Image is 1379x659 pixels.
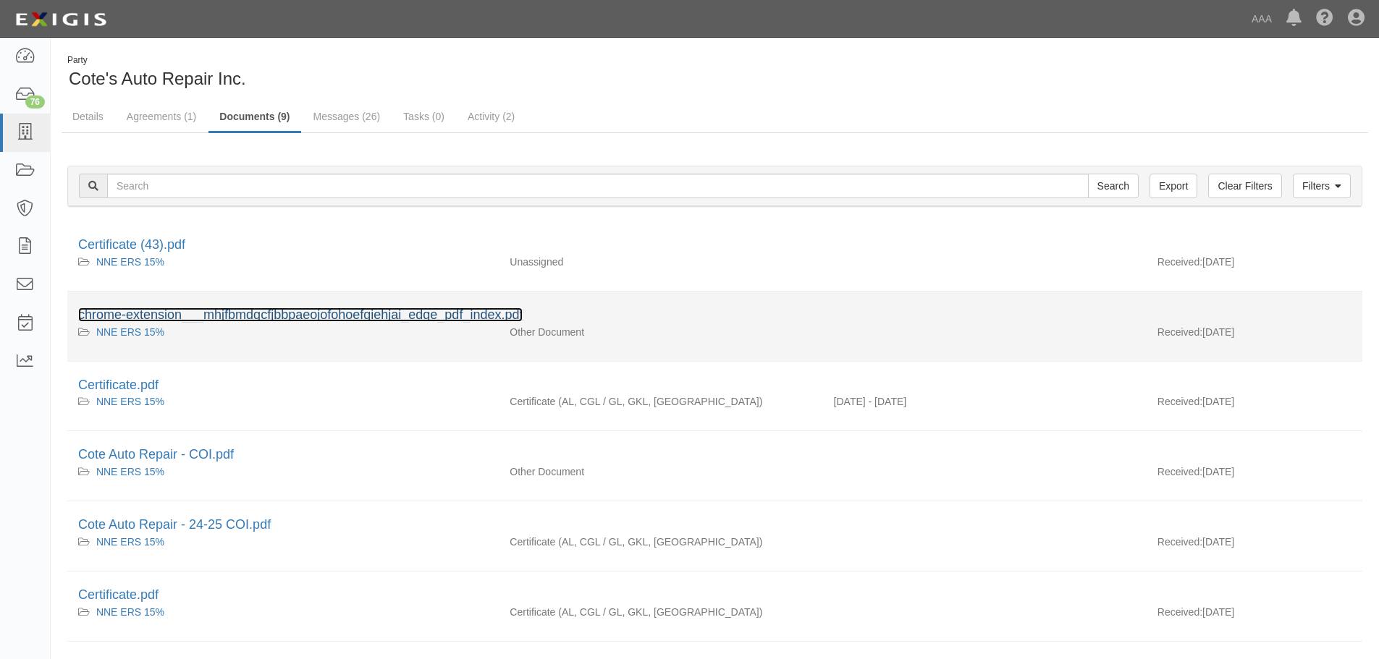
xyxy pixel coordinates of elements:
[1208,174,1281,198] a: Clear Filters
[107,174,1089,198] input: Search
[1147,535,1362,556] div: [DATE]
[1316,10,1333,27] i: Help Center - Complianz
[303,102,392,131] a: Messages (26)
[25,95,45,109] div: 76
[1157,394,1202,409] p: Received:
[1157,605,1202,619] p: Received:
[96,536,164,548] a: NNE ERS 15%
[1147,394,1362,416] div: [DATE]
[78,516,1351,535] div: Cote Auto Repair - 24-25 COI.pdf
[1147,464,1362,486] div: [DATE]
[116,102,207,131] a: Agreements (1)
[96,466,164,477] a: NNE ERS 15%
[1157,255,1202,269] p: Received:
[499,605,822,619] div: Auto Liability Commercial General Liability / Garage Liability Garage Keepers Liability On-Hook
[78,587,159,602] a: Certificate.pdf
[823,605,1147,605] div: Effective - Expiration
[1157,535,1202,549] p: Received:
[78,586,1351,605] div: Certificate.pdf
[499,394,822,409] div: Auto Liability Commercial General Liability / Garage Liability Garage Keepers Liability On-Hook
[11,7,111,33] img: logo-5460c22ac91f19d4615b14bd174203de0afe785f0fc80cf4dbbc73dc1793850b.png
[78,307,523,322] a: chrome-extension___mhjfbmdgcfjbbpaeojofohoefgiehjai_edge_pdf_index.pdf
[823,394,1147,409] div: Effective 09/13/2024 - Expiration 09/13/2025
[78,306,1351,325] div: chrome-extension___mhjfbmdgcfjbbpaeojofohoefgiehjai_edge_pdf_index.pdf
[96,326,164,338] a: NNE ERS 15%
[1293,174,1351,198] a: Filters
[499,325,822,339] div: Other Document
[78,447,234,462] a: Cote Auto Repair - COI.pdf
[457,102,526,131] a: Activity (2)
[78,517,271,532] a: Cote Auto Repair - 24-25 COI.pdf
[78,255,488,269] div: NNE ERS 15%
[1088,174,1139,198] input: Search
[78,325,488,339] div: NNE ERS 15%
[78,605,488,619] div: NNE ERS 15%
[1147,325,1362,346] div: [DATE]
[499,255,822,269] div: Unassigned
[67,54,246,67] div: Party
[78,394,488,409] div: NNE ERS 15%
[69,69,246,88] span: Cote's Auto Repair Inc.
[78,535,488,549] div: NNE ERS 15%
[499,464,822,479] div: Other Document
[78,237,185,252] a: Certificate (43).pdf
[1147,605,1362,626] div: [DATE]
[96,606,164,618] a: NNE ERS 15%
[823,325,1147,326] div: Effective - Expiration
[78,446,1351,464] div: Cote Auto Repair - COI.pdf
[78,236,1351,255] div: Certificate (43).pdf
[1244,4,1279,33] a: AAA
[96,396,164,407] a: NNE ERS 15%
[1147,255,1362,276] div: [DATE]
[1157,325,1202,339] p: Received:
[1150,174,1197,198] a: Export
[392,102,455,131] a: Tasks (0)
[78,376,1351,395] div: Certificate.pdf
[62,102,114,131] a: Details
[499,535,822,549] div: Auto Liability Commercial General Liability / Garage Liability Garage Keepers Liability On-Hook
[1157,464,1202,479] p: Received:
[96,256,164,268] a: NNE ERS 15%
[78,464,488,479] div: NNE ERS 15%
[208,102,300,133] a: Documents (9)
[62,54,704,91] div: Cote's Auto Repair Inc.
[78,378,159,392] a: Certificate.pdf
